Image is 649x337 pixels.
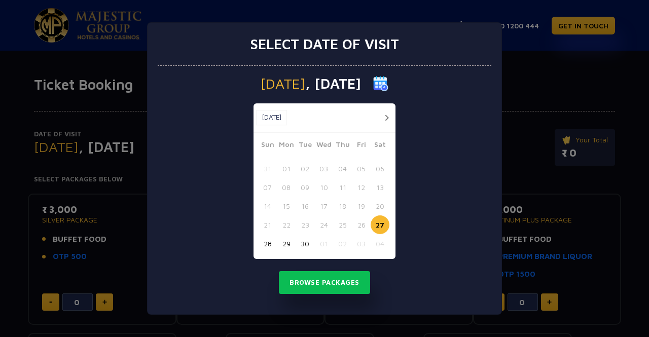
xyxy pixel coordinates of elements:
button: 25 [333,215,352,234]
button: 22 [277,215,296,234]
button: 04 [371,234,389,253]
button: 08 [277,178,296,197]
span: Sun [258,139,277,153]
button: 17 [314,197,333,215]
button: 03 [352,234,371,253]
button: 04 [333,159,352,178]
button: 12 [352,178,371,197]
span: Thu [333,139,352,153]
button: 10 [314,178,333,197]
button: 23 [296,215,314,234]
span: , [DATE] [305,77,361,91]
button: 28 [258,234,277,253]
button: 20 [371,197,389,215]
button: 03 [314,159,333,178]
button: 01 [314,234,333,253]
span: [DATE] [261,77,305,91]
button: 14 [258,197,277,215]
h3: Select date of visit [250,35,399,53]
button: 26 [352,215,371,234]
button: 01 [277,159,296,178]
button: 31 [258,159,277,178]
button: 09 [296,178,314,197]
button: 19 [352,197,371,215]
span: Wed [314,139,333,153]
button: 15 [277,197,296,215]
button: 13 [371,178,389,197]
button: 30 [296,234,314,253]
span: Tue [296,139,314,153]
button: 18 [333,197,352,215]
button: 02 [296,159,314,178]
button: 05 [352,159,371,178]
button: Browse Packages [279,271,370,294]
button: 07 [258,178,277,197]
span: Fri [352,139,371,153]
button: 06 [371,159,389,178]
img: calender icon [373,76,388,91]
button: 29 [277,234,296,253]
button: 11 [333,178,352,197]
button: 16 [296,197,314,215]
button: 27 [371,215,389,234]
button: [DATE] [256,110,287,125]
span: Mon [277,139,296,153]
button: 21 [258,215,277,234]
button: 24 [314,215,333,234]
span: Sat [371,139,389,153]
button: 02 [333,234,352,253]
